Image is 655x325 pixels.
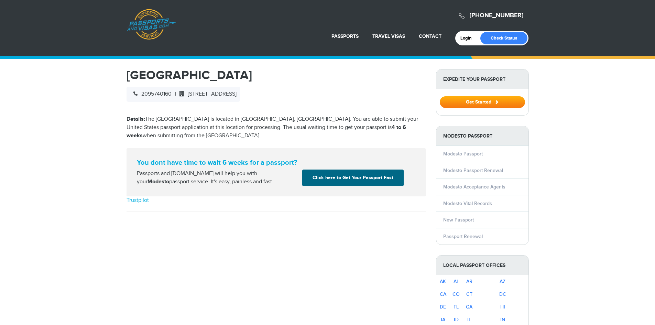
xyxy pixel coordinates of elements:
a: ID [454,317,459,323]
strong: Modesto [148,178,169,185]
a: Passports & [DOMAIN_NAME] [127,9,176,40]
strong: 4 to 6 weeks [127,124,406,139]
a: Modesto Passport Renewal [443,167,503,173]
div: Passports and [DOMAIN_NAME] will help you with your passport service. It's easy, painless and fast. [134,170,300,186]
a: Click here to Get Your Passport Fast [302,170,404,186]
a: IL [467,317,471,323]
a: CO [452,291,460,297]
a: Modesto Vital Records [443,201,492,206]
strong: You dont have time to wait 6 weeks for a passport? [137,159,415,167]
a: IA [441,317,445,323]
a: Check Status [480,32,527,44]
a: FL [454,304,459,310]
a: AK [440,279,446,284]
a: Login [460,35,477,41]
a: Passport Renewal [443,234,483,239]
a: New Passport [443,217,474,223]
a: [PHONE_NUMBER] [470,12,523,19]
div: | [127,87,240,102]
a: DE [440,304,446,310]
p: The [GEOGRAPHIC_DATA] is located in [GEOGRAPHIC_DATA], [GEOGRAPHIC_DATA]. You are able to submit ... [127,115,426,140]
a: Contact [419,33,441,39]
a: Passports [331,33,359,39]
strong: Modesto Passport [436,126,528,146]
a: Modesto Passport [443,151,483,157]
a: Get Started [440,99,525,105]
strong: Expedite Your Passport [436,69,528,89]
a: DC [499,291,506,297]
strong: Details: [127,116,145,122]
strong: Local Passport Offices [436,256,528,275]
a: AL [454,279,459,284]
h1: [GEOGRAPHIC_DATA] [127,69,426,82]
a: AR [466,279,472,284]
a: Travel Visas [372,33,405,39]
a: HI [500,304,505,310]
span: 2095740160 [130,91,172,97]
a: GA [466,304,472,310]
a: Trustpilot [127,197,149,204]
a: CT [466,291,472,297]
a: Modesto Acceptance Agents [443,184,505,190]
a: AZ [500,279,505,284]
a: CA [440,291,446,297]
button: Get Started [440,96,525,108]
span: [STREET_ADDRESS] [176,91,237,97]
a: IN [500,317,505,323]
